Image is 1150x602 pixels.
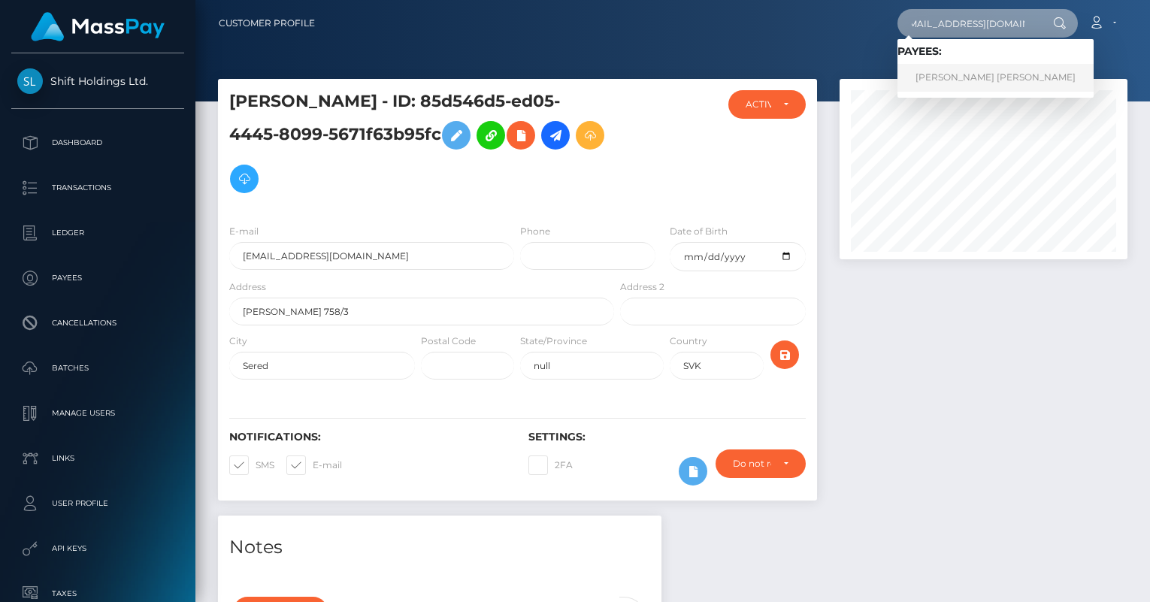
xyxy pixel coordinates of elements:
[229,334,247,348] label: City
[897,9,1039,38] input: Search...
[620,280,664,294] label: Address 2
[11,124,184,162] a: Dashboard
[11,214,184,252] a: Ledger
[229,534,650,561] h4: Notes
[11,169,184,207] a: Transactions
[17,447,178,470] p: Links
[229,280,266,294] label: Address
[11,259,184,297] a: Payees
[229,431,506,443] h6: Notifications:
[11,304,184,342] a: Cancellations
[11,74,184,88] span: Shift Holdings Ltd.
[520,225,550,238] label: Phone
[11,349,184,387] a: Batches
[11,530,184,567] a: API Keys
[897,45,1094,58] h6: Payees:
[229,90,606,201] h5: [PERSON_NAME] - ID: 85d546d5-ed05-4445-8099-5671f63b95fc
[17,132,178,154] p: Dashboard
[528,431,805,443] h6: Settings:
[670,225,728,238] label: Date of Birth
[229,455,274,475] label: SMS
[733,458,770,470] div: Do not require
[746,98,771,110] div: ACTIVE
[670,334,707,348] label: Country
[528,455,573,475] label: 2FA
[11,395,184,432] a: Manage Users
[17,177,178,199] p: Transactions
[219,8,315,39] a: Customer Profile
[17,402,178,425] p: Manage Users
[716,449,805,478] button: Do not require
[229,225,259,238] label: E-mail
[17,492,178,515] p: User Profile
[17,357,178,380] p: Batches
[897,64,1094,92] a: [PERSON_NAME] [PERSON_NAME]
[17,267,178,289] p: Payees
[17,68,43,94] img: Shift Holdings Ltd.
[17,222,178,244] p: Ledger
[17,537,178,560] p: API Keys
[17,312,178,334] p: Cancellations
[728,90,806,119] button: ACTIVE
[11,485,184,522] a: User Profile
[541,121,570,150] a: Initiate Payout
[11,440,184,477] a: Links
[31,12,165,41] img: MassPay Logo
[421,334,476,348] label: Postal Code
[520,334,587,348] label: State/Province
[286,455,342,475] label: E-mail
